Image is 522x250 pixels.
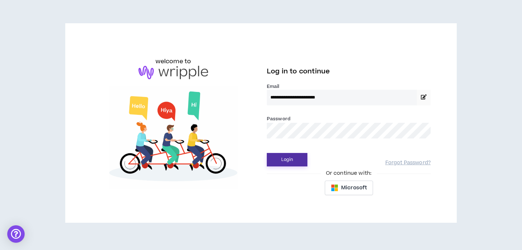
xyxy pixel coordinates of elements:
[138,66,208,80] img: logo-brand.png
[267,83,431,90] label: Email
[7,225,25,243] div: Open Intercom Messenger
[267,67,330,76] span: Log in to continue
[321,169,377,177] span: Or continue with:
[91,86,255,189] img: Welcome to Wripple
[156,57,191,66] h6: welcome to
[341,184,367,192] span: Microsoft
[267,153,307,166] button: Login
[325,181,373,195] button: Microsoft
[385,160,431,166] a: Forgot Password?
[267,116,290,122] label: Password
